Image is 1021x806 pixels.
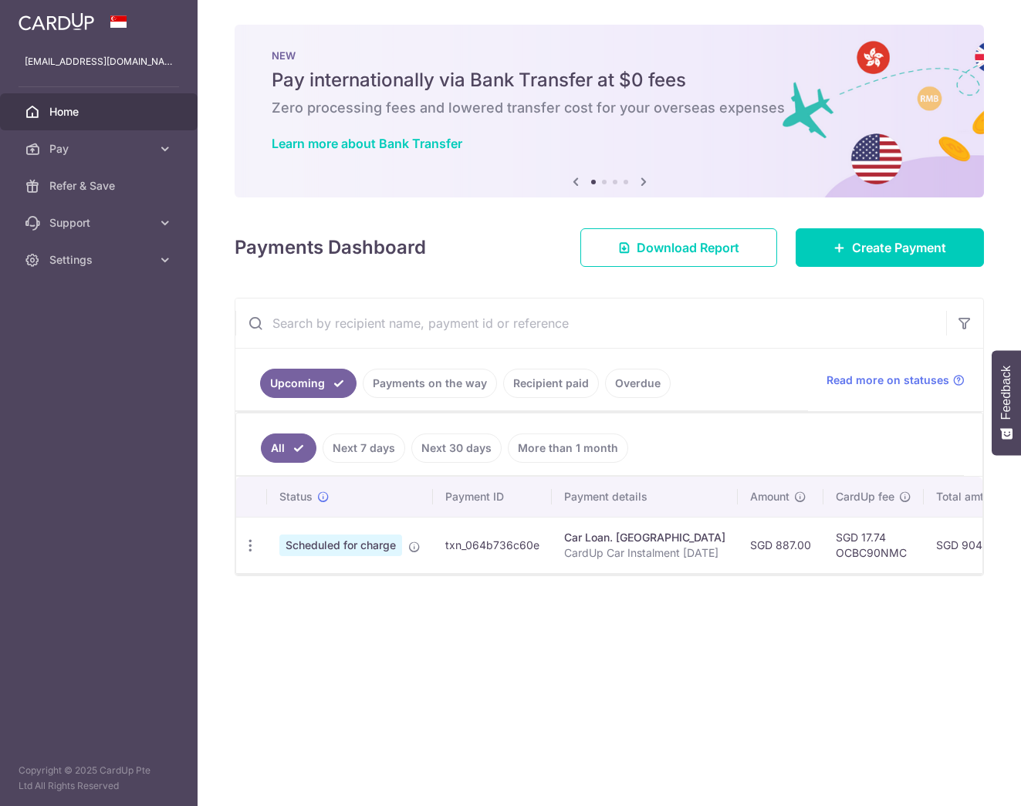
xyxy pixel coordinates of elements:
span: Home [49,104,151,120]
img: CardUp [19,12,94,31]
h4: Payments Dashboard [235,234,426,261]
span: Amount [750,489,789,504]
a: Next 7 days [323,433,405,463]
span: Status [279,489,313,504]
a: Read more on statuses [827,373,965,388]
h6: Zero processing fees and lowered transfer cost for your overseas expenses [272,99,947,117]
button: Feedback - Show survey [992,350,1021,455]
span: Pay [49,141,151,157]
td: SGD 17.74 OCBC90NMC [823,517,924,573]
th: Payment details [552,477,738,517]
span: Read more on statuses [827,373,949,388]
span: Refer & Save [49,178,151,194]
a: Payments on the way [363,369,497,398]
p: CardUp Car Instalment [DATE] [564,545,725,561]
a: Create Payment [796,228,984,267]
a: All [261,433,316,463]
a: Download Report [580,228,777,267]
h5: Pay internationally via Bank Transfer at $0 fees [272,68,947,93]
span: Download Report [637,238,739,257]
span: Total amt. [936,489,987,504]
span: CardUp fee [836,489,894,504]
img: Bank transfer banner [235,25,984,197]
td: SGD 904.74 [924,517,1016,573]
input: Search by recipient name, payment id or reference [235,298,946,348]
a: Next 30 days [411,433,502,463]
div: Car Loan. [GEOGRAPHIC_DATA] [564,530,725,545]
td: txn_064b736c60e [433,517,552,573]
span: Settings [49,252,151,268]
a: Upcoming [260,369,357,398]
a: Learn more about Bank Transfer [272,136,462,151]
a: More than 1 month [508,433,628,463]
td: SGD 887.00 [738,517,823,573]
p: [EMAIL_ADDRESS][DOMAIN_NAME] [25,54,173,69]
a: Recipient paid [503,369,599,398]
span: Support [49,215,151,231]
span: Scheduled for charge [279,535,402,556]
span: Feedback [999,366,1013,420]
p: NEW [272,49,947,62]
a: Overdue [605,369,671,398]
th: Payment ID [433,477,552,517]
span: Create Payment [852,238,946,257]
